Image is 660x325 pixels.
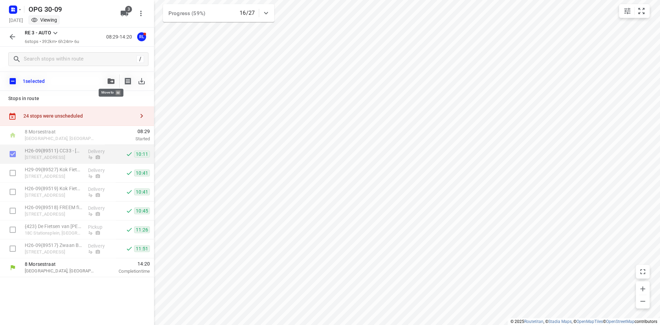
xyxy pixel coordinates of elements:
a: Routetitan [524,319,543,324]
div: 24 stops were unscheduled [23,113,135,119]
button: 3 [118,7,131,20]
p: 8 Morsestraat [25,261,96,268]
p: [STREET_ADDRESS] [25,173,82,180]
span: Progress (59%) [168,10,205,17]
p: [GEOGRAPHIC_DATA], [GEOGRAPHIC_DATA] [25,268,96,274]
p: H26-09{89519} Kok Fietsen Werkplaats [25,185,82,192]
li: © 2025 , © , © © contributors [510,319,657,324]
span: Assigned to Remco Lemke [135,33,148,40]
svg: Done [126,170,133,176]
svg: Done [126,188,133,195]
span: Select [6,204,20,218]
a: OpenStreetMap [606,319,635,324]
span: Select [6,223,20,237]
div: / [136,55,144,63]
p: 8 Morsestraat [25,128,96,135]
button: More [134,7,148,20]
span: 10:41 [134,170,150,176]
button: Fit zoom [635,4,648,18]
p: Leusderweg 92, Amersfoort [25,154,82,161]
p: Delivery [88,242,113,249]
a: OpenMapTiles [576,319,603,324]
p: Delivery [88,148,113,155]
p: [STREET_ADDRESS] [25,192,82,199]
p: 18C Stationsplein, Capelle Aan Den Ijssel [25,230,82,237]
p: H26-09{89517} Zwaan Bikes Rotterdam [25,242,82,249]
p: Delivery [88,167,113,174]
p: RE 3 - AUTO [25,29,51,36]
p: Started [104,136,150,142]
p: Delivery [88,186,113,193]
span: 10:11 [134,151,150,158]
span: 10:45 [134,207,150,214]
span: Select [6,147,20,161]
p: 6 stops • 392km • 6h24m • 6u [25,39,79,45]
span: 14:20 [104,260,150,267]
span: 11:51 [134,245,150,252]
button: Print shipping label [121,74,135,88]
p: {423} De Fietsen van Capelle [25,223,82,230]
span: 11:26 [134,226,150,233]
span: Select [6,185,20,199]
p: H26-09{89511} CC33 - Amersfoort [25,147,82,154]
p: 1 selected [23,78,45,84]
p: [STREET_ADDRESS] [25,249,82,256]
p: Delivery [88,205,113,212]
p: Pickup [88,224,113,230]
svg: Done [126,245,133,252]
p: 08:29-14:20 [106,33,135,41]
div: You are currently in view mode. To make any changes, go to edit project. [31,17,57,23]
p: 16/27 [240,9,255,17]
span: 10:41 [134,188,150,195]
span: Select [6,166,20,180]
p: Completion time [104,268,150,275]
a: Stadia Maps [548,319,572,324]
p: Stops in route [8,95,146,102]
svg: Done [126,226,133,233]
input: Search stops within route [24,54,136,65]
span: Select [6,242,20,256]
div: small contained button group [619,4,650,18]
button: Map settings [620,4,634,18]
p: H29-09{89527} Kok Fietsen Werkplaats [25,166,82,173]
span: 3 [125,6,132,13]
span: 08:29 [104,128,150,135]
svg: Done [126,151,133,158]
p: [GEOGRAPHIC_DATA], [GEOGRAPHIC_DATA] [25,135,96,142]
p: H26-09{89518} FREEM fietsen [25,204,82,211]
div: Progress (59%)16/27 [163,4,274,22]
svg: Done [126,207,133,214]
span: Download stops [135,74,148,88]
p: [STREET_ADDRESS] [25,211,82,218]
